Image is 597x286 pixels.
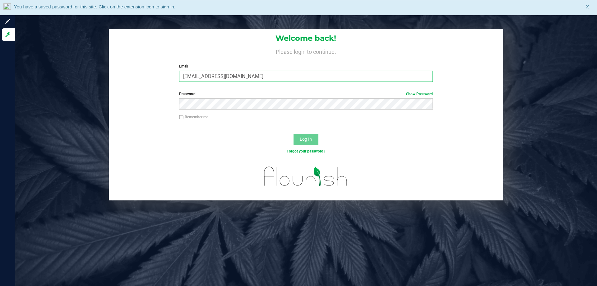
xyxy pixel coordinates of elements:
img: flourish_logo.svg [257,161,355,192]
h4: Please login to continue. [109,47,503,55]
label: Remember me [179,114,208,120]
span: Log In [300,137,312,142]
a: Show Password [406,92,433,96]
label: Email [179,63,433,69]
button: Log In [294,134,318,145]
h1: Welcome back! [109,34,503,42]
img: notLoggedInIcon.png [3,3,11,12]
a: Forgot your password? [287,149,325,153]
span: Password [179,92,196,96]
inline-svg: Sign up [5,18,11,24]
span: X [586,3,589,11]
input: Remember me [179,115,183,120]
inline-svg: Log in [5,31,11,38]
span: You have a saved password for this site. Click on the extension icon to sign in. [14,4,175,9]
